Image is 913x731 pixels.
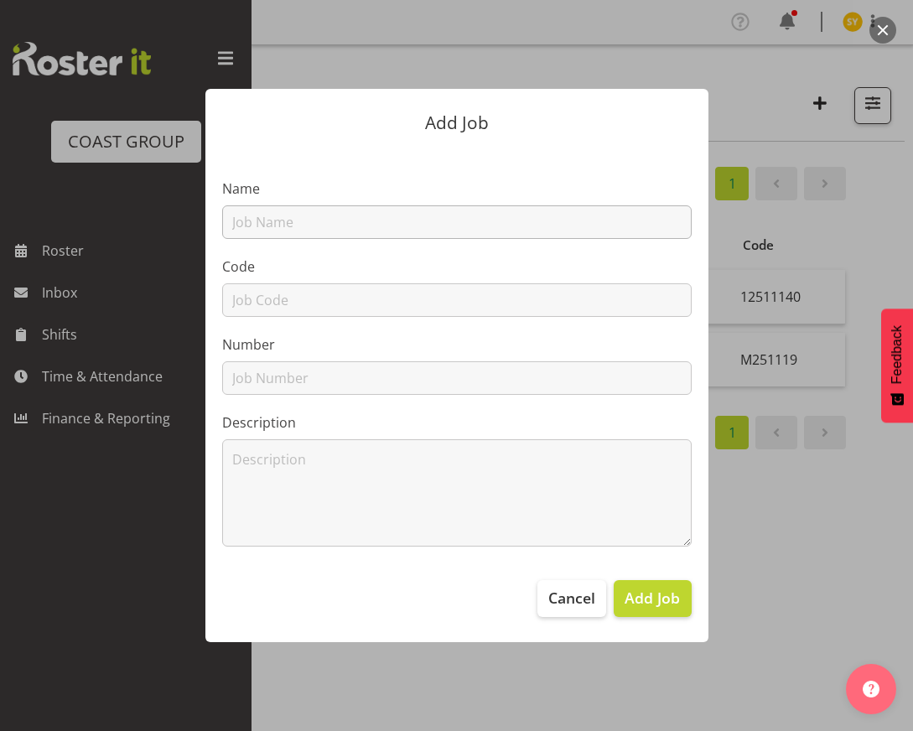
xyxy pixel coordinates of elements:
[222,361,692,395] input: Job Number
[614,580,691,617] button: Add Job
[222,205,692,239] input: Job Name
[890,325,905,384] span: Feedback
[222,283,692,317] input: Job Code
[537,580,606,617] button: Cancel
[625,587,680,609] span: Add Job
[548,587,595,609] span: Cancel
[222,257,692,277] label: Code
[881,308,913,423] button: Feedback - Show survey
[222,412,692,433] label: Description
[222,334,692,355] label: Number
[222,179,692,199] label: Name
[863,681,879,697] img: help-xxl-2.png
[222,114,692,132] p: Add Job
